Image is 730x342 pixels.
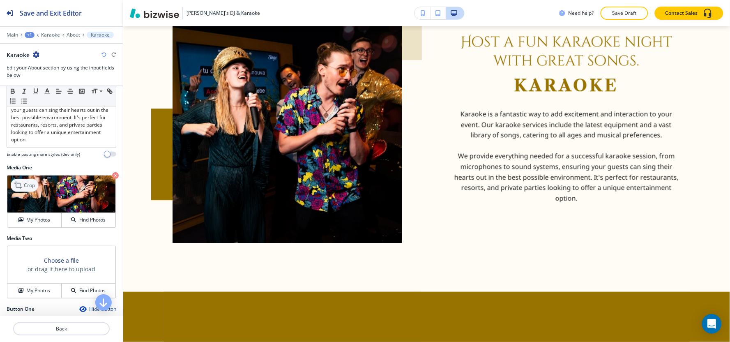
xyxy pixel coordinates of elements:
p: Karaoke is a fantastic way to add excitement and interaction to your event. Our karaoke services ... [452,109,681,141]
h4: Find Photos [79,287,106,294]
div: Crop [11,179,38,192]
button: My Photos [7,284,62,298]
h3: or drag it here to upload [28,265,95,273]
button: Hide Button [79,306,116,312]
h2: Media Two [7,235,116,242]
h4: Enable pasting more styles (dev only) [7,151,80,157]
div: Choose a fileor drag it here to uploadMy PhotosFind Photos [7,245,116,299]
h3: [PERSON_NAME]'s DJ & Karaoke [187,9,260,17]
h2: Button One [7,305,35,313]
p: Back [14,325,109,333]
div: CropMy PhotosFind Photos [7,175,116,228]
h2: Karaoke [7,51,30,59]
p: Save Draft [611,9,638,17]
p: We provide everything needed for a successful karaoke session, from microphones to sound systems,... [11,84,112,143]
p: Contact Sales [666,9,698,17]
button: +1 [25,32,35,38]
h3: Edit your About section by using the input fields below [7,64,116,79]
p: Host a fun karaoke night with great songs. [452,33,681,70]
h3: Need help? [569,9,594,17]
p: Karaoke [514,75,619,96]
button: Find Photos [62,284,115,298]
div: Open Intercom Messenger [702,314,722,334]
button: Contact Sales [655,7,723,20]
p: Karaoke [91,32,110,38]
button: Back [13,322,110,335]
h4: My Photos [26,216,50,224]
img: Bizwise Logo [130,8,179,18]
h2: Media One [7,164,116,171]
button: Karaoke [87,32,114,38]
h2: Save and Exit Editor [20,8,82,18]
p: Crop [24,182,35,189]
button: Karaoke [41,32,60,38]
h4: My Photos [26,287,50,294]
button: My Photos [7,213,62,227]
button: Choose a file [44,256,79,265]
img: 8970051e4bb0f608152c801d144059e9.webp [173,7,402,243]
button: Find Photos [62,213,115,227]
h4: Find Photos [79,216,106,224]
button: Main [7,32,18,38]
button: [PERSON_NAME]'s DJ & Karaoke [130,7,260,19]
button: Save Draft [601,7,648,20]
p: We provide everything needed for a successful karaoke session, from microphones to sound systems,... [452,151,681,203]
button: About [67,32,80,38]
